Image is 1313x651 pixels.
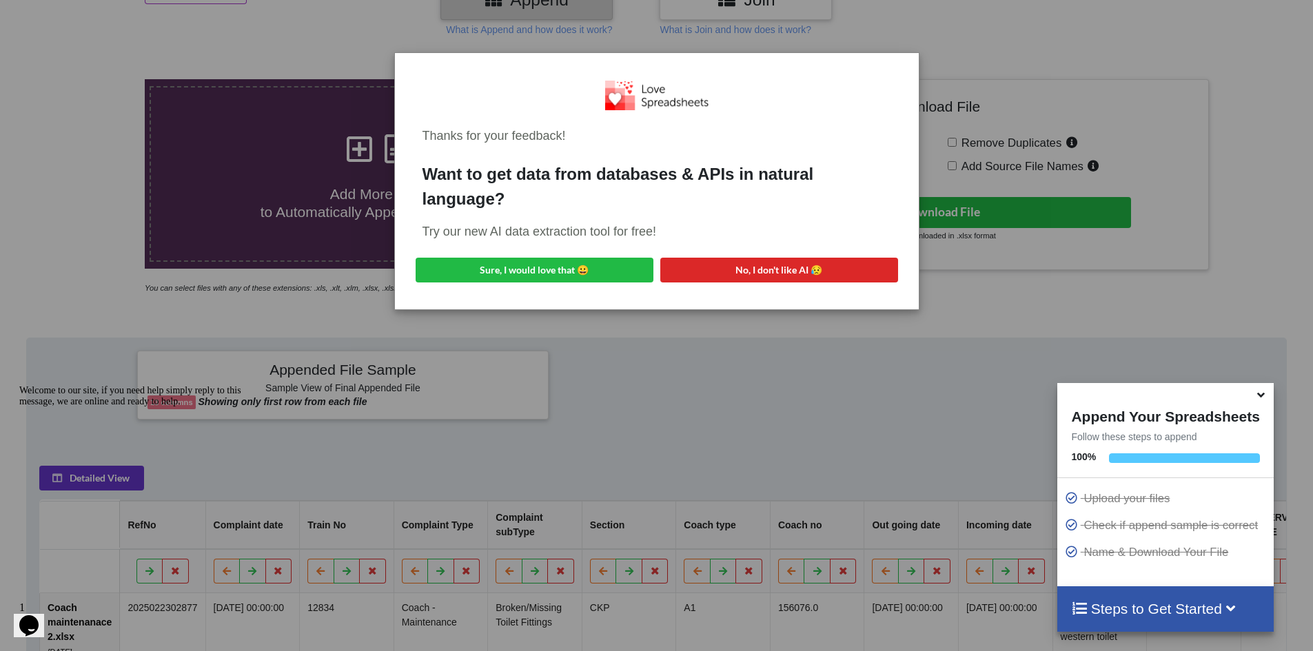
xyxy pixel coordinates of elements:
[1071,451,1096,462] b: 100 %
[6,6,227,27] span: Welcome to our site, if you need help simply reply to this message, we are online and ready to help.
[660,258,898,282] button: No, I don't like AI 😥
[423,127,891,145] div: Thanks for your feedback!
[6,6,254,28] div: Welcome to our site, if you need help simply reply to this message, we are online and ready to help.
[423,162,891,211] div: Want to get data from databases & APIs in natural language?
[1064,544,1270,561] p: Name & Download Your File
[416,258,653,282] button: Sure, I would love that 😀
[605,81,709,110] img: Logo.png
[1064,490,1270,507] p: Upload your files
[14,596,58,637] iframe: chat widget
[14,380,262,589] iframe: chat widget
[1071,600,1259,617] h4: Steps to Get Started
[1057,404,1273,425] h4: Append Your Spreadsheets
[1057,430,1273,444] p: Follow these steps to append
[1064,517,1270,534] p: Check if append sample is correct
[423,223,891,241] div: Try our new AI data extraction tool for free!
